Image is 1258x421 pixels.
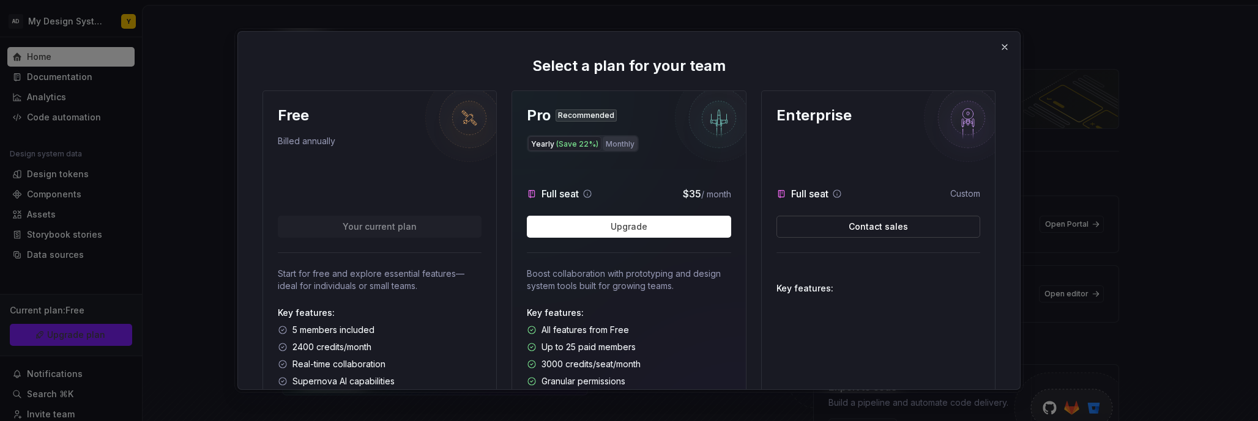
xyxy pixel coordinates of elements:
p: Free [278,106,309,125]
span: $35 [683,188,701,200]
p: Key features: [278,307,482,319]
p: Custom [950,188,980,200]
button: Yearly [528,136,601,151]
p: 2400 credits/month [292,341,371,353]
button: Upgrade [527,216,731,238]
span: (Save 22%) [556,139,598,148]
p: Real-time collaboration [292,358,385,370]
p: Billed annually [278,135,335,152]
span: / month [701,189,731,199]
p: 3000 credits/seat/month [542,358,641,370]
p: Select a plan for your team [532,56,726,76]
p: Boost collaboration with prototyping and design system tools built for growing teams. [527,268,731,292]
p: Full seat [791,186,828,201]
div: Recommended [556,109,617,122]
p: Full seat [542,186,579,201]
p: Granular permissions [542,375,625,387]
button: Monthly [603,136,638,151]
p: Enterprise [776,106,852,125]
p: All features from Free [542,324,629,336]
p: Key features: [527,307,731,319]
p: Up to 25 paid members [542,341,636,353]
p: Start for free and explore essential features—ideal for individuals or small teams. [278,268,482,292]
a: Contact sales [776,216,980,238]
span: Contact sales [849,221,908,233]
p: 5 members included [292,324,374,336]
span: Upgrade [611,221,647,233]
p: Key features: [776,282,980,295]
p: Supernova AI capabilities [292,375,395,387]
